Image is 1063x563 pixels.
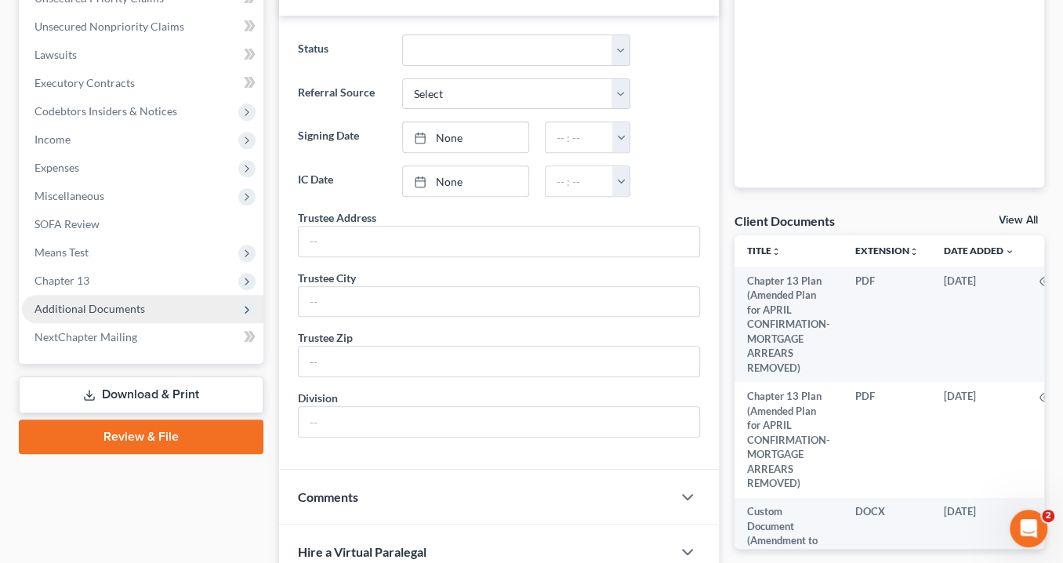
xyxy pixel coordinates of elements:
td: Chapter 13 Plan (Amended Plan for APRIL CONFIRMATION-MORTGAGE ARREARS REMOVED) [735,267,843,382]
label: Status [290,35,394,66]
span: 2 [1042,510,1054,522]
a: Executory Contracts [22,69,263,97]
span: Hire a Virtual Paralegal [298,544,426,559]
a: None [403,166,528,196]
i: expand_more [1005,247,1014,256]
label: IC Date [290,165,394,197]
input: -- [299,287,699,317]
td: [DATE] [931,267,1027,382]
input: -- : -- [546,166,614,196]
a: Date Added expand_more [944,245,1014,256]
a: Review & File [19,420,263,454]
span: Expenses [34,161,79,174]
input: -- [299,227,699,256]
span: Chapter 13 [34,274,89,287]
a: SOFA Review [22,210,263,238]
a: None [403,122,528,152]
label: Referral Source [290,78,394,110]
div: Trustee Zip [298,329,353,346]
span: NextChapter Mailing [34,330,137,343]
span: Miscellaneous [34,189,104,202]
span: Codebtors Insiders & Notices [34,104,177,118]
span: Income [34,133,71,146]
input: -- : -- [546,122,614,152]
div: Trustee Address [298,209,376,226]
div: Client Documents [735,212,835,229]
a: Download & Print [19,376,263,413]
span: Executory Contracts [34,76,135,89]
a: NextChapter Mailing [22,323,263,351]
span: Means Test [34,245,89,259]
a: Lawsuits [22,41,263,69]
td: [DATE] [931,382,1027,497]
div: Division [298,390,338,406]
input: -- [299,407,699,437]
td: Chapter 13 Plan (Amended Plan for APRIL CONFIRMATION-MORTGAGE ARREARS REMOVED) [735,382,843,497]
td: PDF [843,382,931,497]
label: Signing Date [290,122,394,153]
div: Trustee City [298,270,356,286]
i: unfold_more [771,247,781,256]
input: -- [299,347,699,376]
span: Comments [298,489,358,504]
a: View All [999,215,1038,226]
a: Titleunfold_more [747,245,781,256]
i: unfold_more [909,247,919,256]
span: Lawsuits [34,48,77,61]
span: Unsecured Nonpriority Claims [34,20,184,33]
td: PDF [843,267,931,382]
iframe: Intercom live chat [1010,510,1047,547]
span: SOFA Review [34,217,100,231]
a: Extensionunfold_more [855,245,919,256]
a: Unsecured Nonpriority Claims [22,13,263,41]
span: Additional Documents [34,302,145,315]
